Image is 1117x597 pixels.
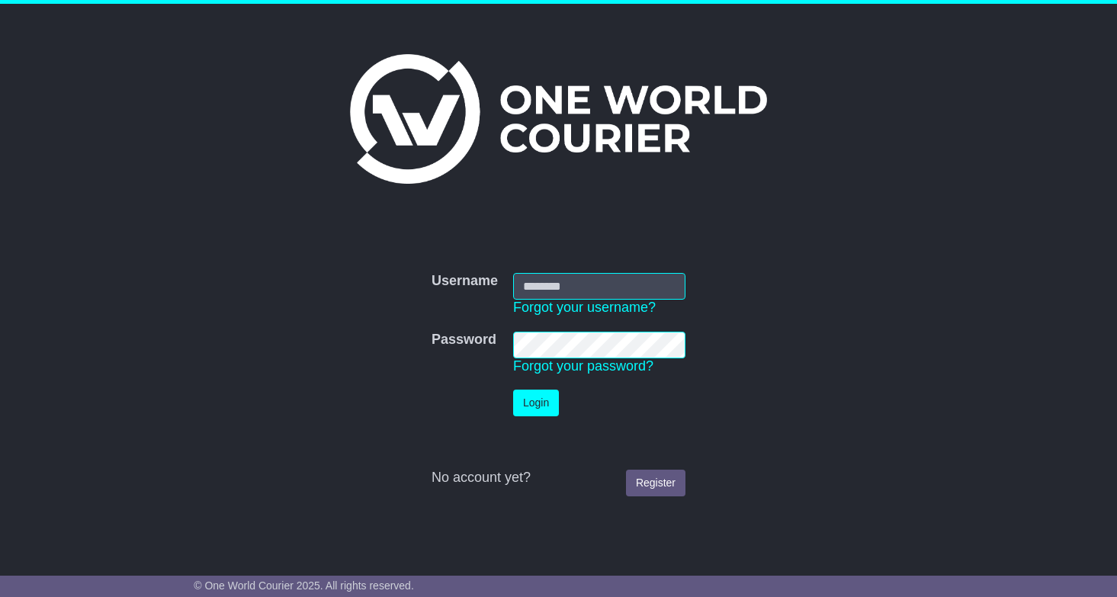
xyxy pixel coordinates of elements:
button: Login [513,390,559,416]
a: Forgot your password? [513,358,653,374]
img: One World [350,54,766,184]
a: Forgot your username? [513,300,656,315]
span: © One World Courier 2025. All rights reserved. [194,579,414,592]
label: Password [432,332,496,348]
div: No account yet? [432,470,685,486]
label: Username [432,273,498,290]
a: Register [626,470,685,496]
